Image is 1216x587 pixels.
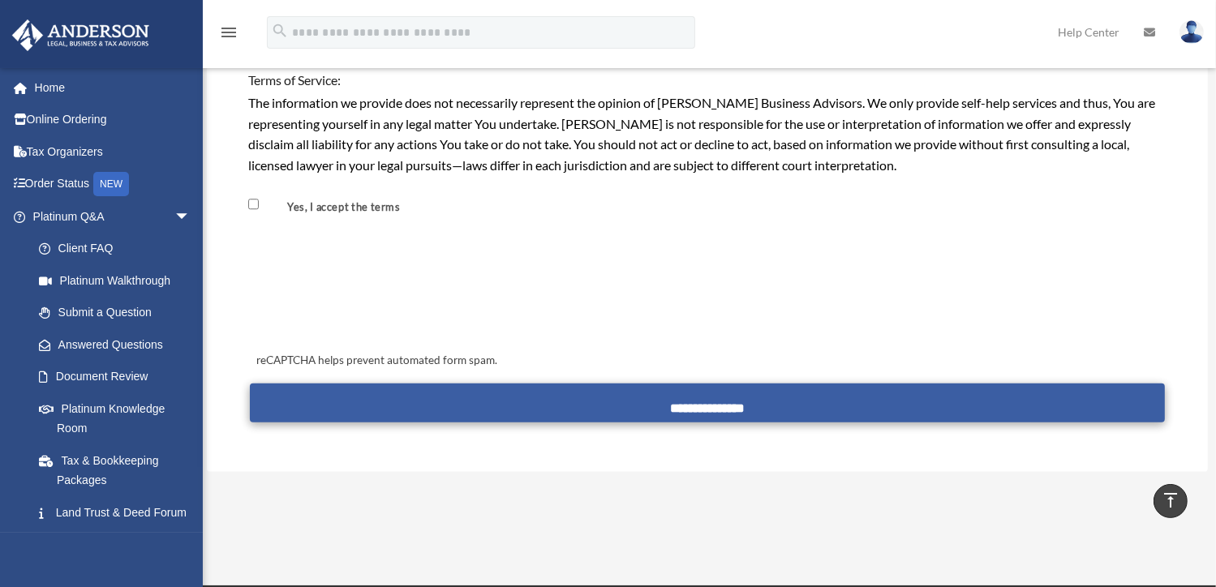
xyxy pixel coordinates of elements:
[1154,484,1188,518] a: vertical_align_top
[23,297,215,329] a: Submit a Question
[248,71,1166,89] h4: Terms of Service:
[219,28,238,42] a: menu
[271,22,289,40] i: search
[23,529,215,561] a: Portal Feedback
[11,168,215,201] a: Order StatusNEW
[11,104,215,136] a: Online Ordering
[11,200,215,233] a: Platinum Q&Aarrow_drop_down
[23,444,215,496] a: Tax & Bookkeeping Packages
[23,233,215,265] a: Client FAQ
[7,19,154,51] img: Anderson Advisors Platinum Portal
[219,23,238,42] i: menu
[11,71,215,104] a: Home
[23,496,215,529] a: Land Trust & Deed Forum
[23,264,215,297] a: Platinum Walkthrough
[1161,491,1180,510] i: vertical_align_top
[11,135,215,168] a: Tax Organizers
[250,351,1164,371] div: reCAPTCHA helps prevent automated form spam.
[23,328,215,361] a: Answered Questions
[1179,20,1204,44] img: User Pic
[251,255,498,319] iframe: reCAPTCHA
[262,199,406,215] label: Yes, I accept the terms
[23,361,207,393] a: Document Review
[174,200,207,234] span: arrow_drop_down
[93,172,129,196] div: NEW
[23,392,215,444] a: Platinum Knowledge Room
[248,92,1166,175] div: The information we provide does not necessarily represent the opinion of [PERSON_NAME] Business A...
